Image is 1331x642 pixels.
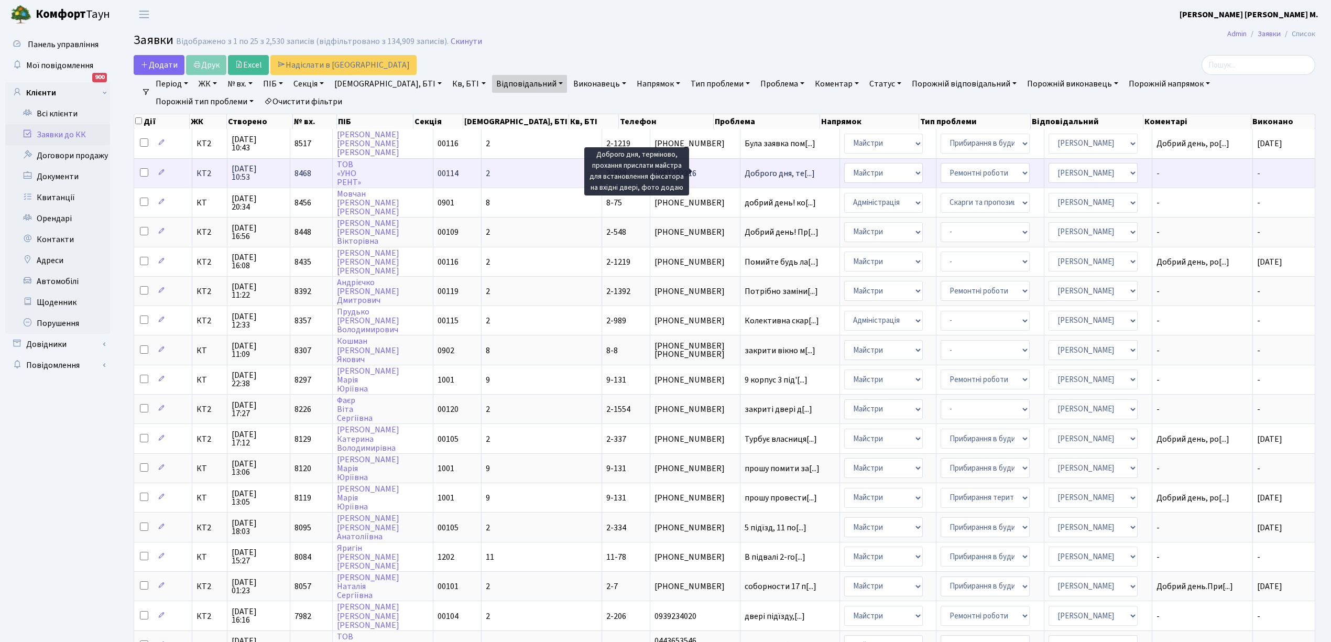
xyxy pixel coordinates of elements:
th: ЖК [190,114,227,129]
a: Напрямок [632,75,684,93]
a: [PERSON_NAME]МаріяЮріївна [337,483,399,513]
span: [PHONE_NUMBER] [654,258,736,266]
img: logo.png [10,4,31,25]
span: [PHONE_NUMBER] [PHONE_NUMBER] [654,342,736,358]
a: [PERSON_NAME]НаталіяСергіївна [337,572,399,601]
span: 1202 [438,551,454,563]
span: [DATE] 16:16 [232,607,286,624]
span: Турбує власниця[...] [745,433,817,445]
a: ТОВ«УНОРЕНТ» [337,159,361,188]
a: ПІБ [259,75,287,93]
span: - [1257,404,1260,415]
span: [DATE] [1257,581,1282,592]
th: Дії [134,114,190,129]
a: Контакти [5,229,110,250]
a: Клієнти [5,82,110,103]
span: [DATE] 13:05 [232,489,286,506]
span: 2 [486,168,490,179]
span: [PHONE_NUMBER] [654,376,736,384]
span: 9-131 [606,463,626,474]
span: КТ2 [197,405,223,414]
span: Таун [36,6,110,24]
a: Період [151,75,192,93]
span: 8084 [294,551,311,563]
a: Виконавець [569,75,630,93]
span: 8 [486,197,490,209]
span: 8226 [294,404,311,415]
th: Коментарі [1143,114,1251,129]
span: [DATE] [1257,433,1282,445]
span: [PHONE_NUMBER] [654,494,736,502]
a: [PERSON_NAME] [PERSON_NAME] М. [1180,8,1318,21]
th: Проблема [714,114,820,129]
span: КТ [197,553,223,561]
span: закрити вікно м[...] [745,345,815,356]
span: Помийте будь ла[...] [745,256,819,268]
span: - [1257,345,1260,356]
span: - [1157,464,1248,473]
span: КТ [197,199,223,207]
span: - [1257,286,1260,297]
a: [PERSON_NAME][PERSON_NAME][PERSON_NAME] [337,247,399,277]
a: Додати [134,55,184,75]
span: КТ2 [197,612,223,621]
div: Доброго дня, терміново, прохання прислати майстра для встановлення фіксатора на вхідні двері, фот... [584,147,689,195]
span: 1001 [438,374,454,386]
span: закриті двері д[...] [745,404,812,415]
span: соборности 17 п[...] [745,581,816,592]
span: - [1257,374,1260,386]
a: Всі клієнти [5,103,110,124]
span: прошу помити за[...] [745,463,820,474]
a: Автомобілі [5,271,110,292]
span: [DATE] [1257,522,1282,534]
span: - [1157,524,1248,532]
a: Заявки [1258,28,1281,39]
span: - [1157,287,1248,296]
span: 2-337 [606,433,626,445]
th: Відповідальний [1031,114,1143,129]
a: Порожній виконавець [1023,75,1122,93]
a: [PERSON_NAME]КатеринаВолодимирівна [337,425,399,454]
span: Добрий день, ро[...] [1157,492,1229,504]
span: - [1257,315,1260,327]
a: Мої повідомлення900 [5,55,110,76]
span: 11-78 [606,551,626,563]
span: [DATE] 12:33 [232,312,286,329]
a: Андрієчко[PERSON_NAME]Дмитрович [337,277,399,306]
span: 2 [486,404,490,415]
span: Добрий день.При[...] [1157,581,1233,592]
span: 8307 [294,345,311,356]
span: [PHONE_NUMBER] [654,435,736,443]
span: - [1257,197,1260,209]
th: Телефон [619,114,714,129]
span: [PHONE_NUMBER] [654,405,736,414]
span: - [1157,405,1248,414]
span: 11 [486,551,494,563]
span: КТ2 [197,287,223,296]
a: Документи [5,166,110,187]
span: 8129 [294,433,311,445]
a: ФаєрВітаСергіївна [337,395,373,424]
span: КТ [197,376,223,384]
div: 900 [92,73,107,82]
span: [DATE] 18:03 [232,519,286,536]
a: Коментар [811,75,863,93]
th: [DEMOGRAPHIC_DATA], БТІ [463,114,569,129]
span: - [1257,551,1260,563]
span: 2 [486,581,490,592]
span: 2 [486,138,490,149]
span: 00105 [438,522,459,534]
span: 1001 [438,492,454,504]
span: 2-989 [606,315,626,327]
span: Мої повідомлення [26,60,93,71]
span: 8-75 [606,197,622,209]
a: Яригін[PERSON_NAME][PERSON_NAME] [337,542,399,572]
a: [PERSON_NAME][PERSON_NAME][PERSON_NAME] [337,129,399,158]
a: [PERSON_NAME][PERSON_NAME]Анатоліївна [337,513,399,542]
span: 2 [486,522,490,534]
span: Додати [140,59,178,71]
a: [PERSON_NAME][PERSON_NAME]Вікторівна [337,217,399,247]
th: Секція [413,114,463,129]
a: Excel [228,55,269,75]
a: № вх. [223,75,257,93]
